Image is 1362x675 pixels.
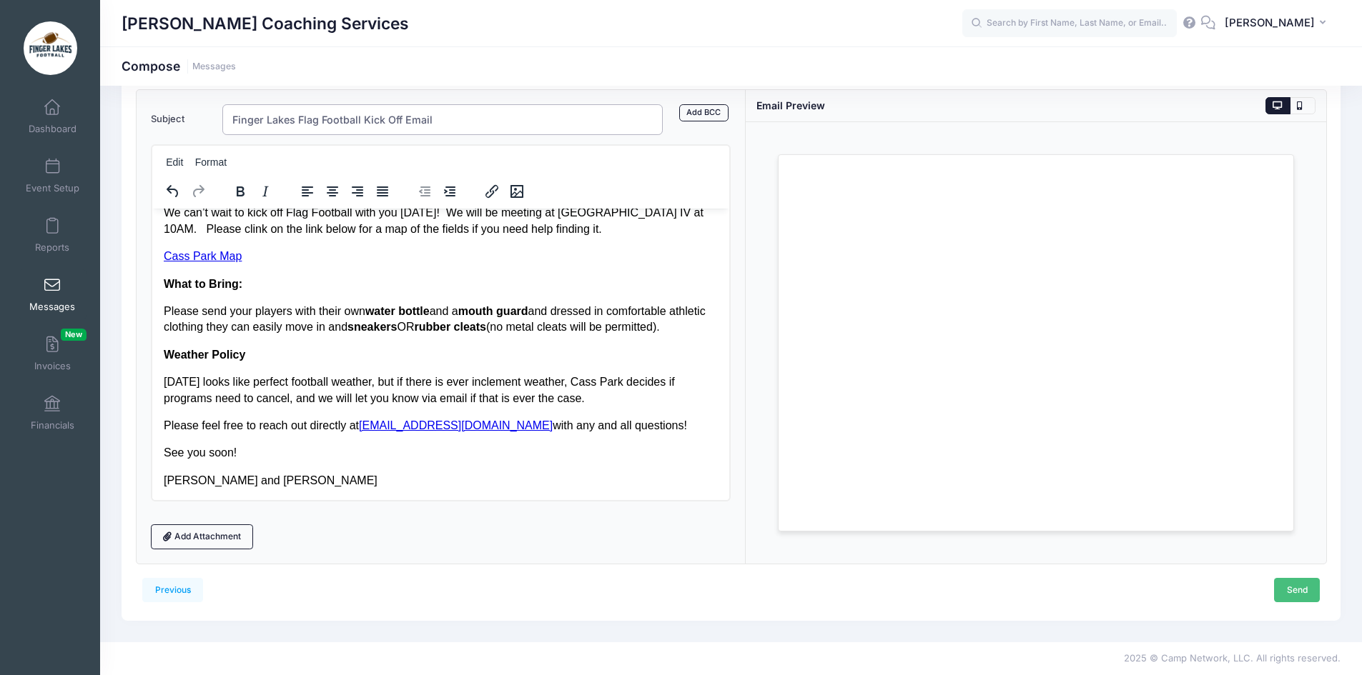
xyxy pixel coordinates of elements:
p: [PERSON_NAME] and [PERSON_NAME] [11,264,566,280]
button: Align left [295,181,320,201]
button: Increase indent [438,181,462,201]
div: Email Preview [756,98,825,113]
a: Send [1274,578,1320,602]
img: Archer Coaching Services [24,21,77,75]
span: Format [195,156,227,168]
span: [PERSON_NAME] [1225,15,1315,31]
p: [DATE] looks like perfect football weather, but if there is ever inclement weather, Cass Park dec... [11,166,566,198]
a: Cass Park Map [11,41,89,54]
strong: Weather Policy [11,140,93,152]
a: [EMAIL_ADDRESS][DOMAIN_NAME] [207,211,400,223]
button: Insert/edit link [480,181,504,201]
strong: rubber cleats [262,112,333,124]
span: Event Setup [26,182,79,194]
span: New [61,329,87,341]
span: Financials [31,419,74,431]
p: Please send your players with their own and a and dressed in comfortable athletic clothing they c... [11,95,566,127]
strong: water bottle [213,96,277,109]
div: history [152,177,219,205]
iframe: Rich Text Area [152,209,730,500]
h1: [PERSON_NAME] Coaching Services [122,7,409,40]
span: Messages [29,301,75,313]
span: Invoices [34,360,71,372]
a: Previous [142,578,203,602]
strong: mouth guard [306,96,376,109]
a: Messages [19,269,87,319]
input: Search by First Name, Last Name, or Email... [962,9,1177,38]
a: Event Setup [19,151,87,201]
span: 2025 © Camp Network, LLC. All rights reserved. [1124,652,1341,664]
button: Justify [370,181,395,201]
a: Dashboard [19,91,87,141]
a: Add Attachment [151,524,254,549]
div: indentation [404,177,471,205]
div: formatting [219,177,287,205]
span: Edit [166,156,183,168]
a: Reports [19,210,87,260]
input: Subject [222,104,663,135]
a: Financials [19,388,87,438]
p: See you soon! [11,236,566,252]
button: Align center [320,181,345,201]
label: Subject [144,104,215,135]
div: image [471,177,538,205]
button: [PERSON_NAME] [1215,7,1341,40]
button: Insert/edit image [505,181,529,201]
div: alignment [287,177,404,205]
button: Bold [228,181,252,201]
h1: Compose [122,59,236,74]
a: Add BCC [679,104,729,121]
button: Redo [186,181,210,201]
button: Align right [345,181,370,201]
a: InvoicesNew [19,329,87,379]
a: Messages [192,61,236,72]
strong: sneakers [195,112,245,124]
strong: What to Bring: [11,69,90,81]
button: Undo [161,181,185,201]
span: Reports [35,241,69,254]
p: Please feel free to reach out directly at with any and all questions! [11,209,566,225]
span: Dashboard [29,123,77,135]
button: Italic [253,181,277,201]
button: Decrease indent [413,181,437,201]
